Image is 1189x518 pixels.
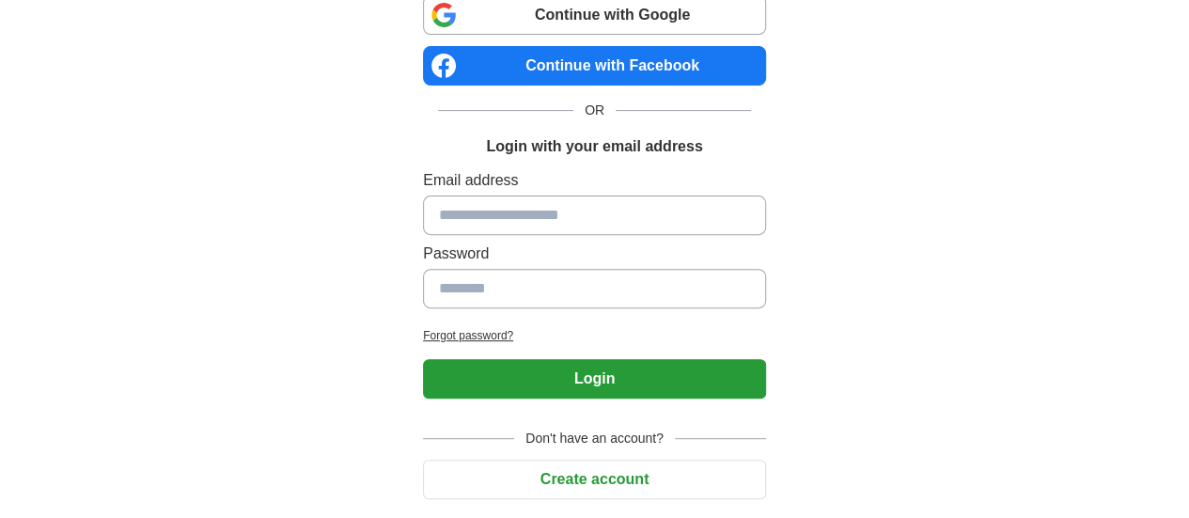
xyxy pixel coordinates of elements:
[423,359,766,399] button: Login
[514,429,675,448] span: Don't have an account?
[423,327,766,344] a: Forgot password?
[423,243,766,265] label: Password
[423,460,766,499] button: Create account
[423,169,766,192] label: Email address
[573,101,616,120] span: OR
[423,46,766,86] a: Continue with Facebook
[486,135,702,158] h1: Login with your email address
[423,471,766,487] a: Create account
